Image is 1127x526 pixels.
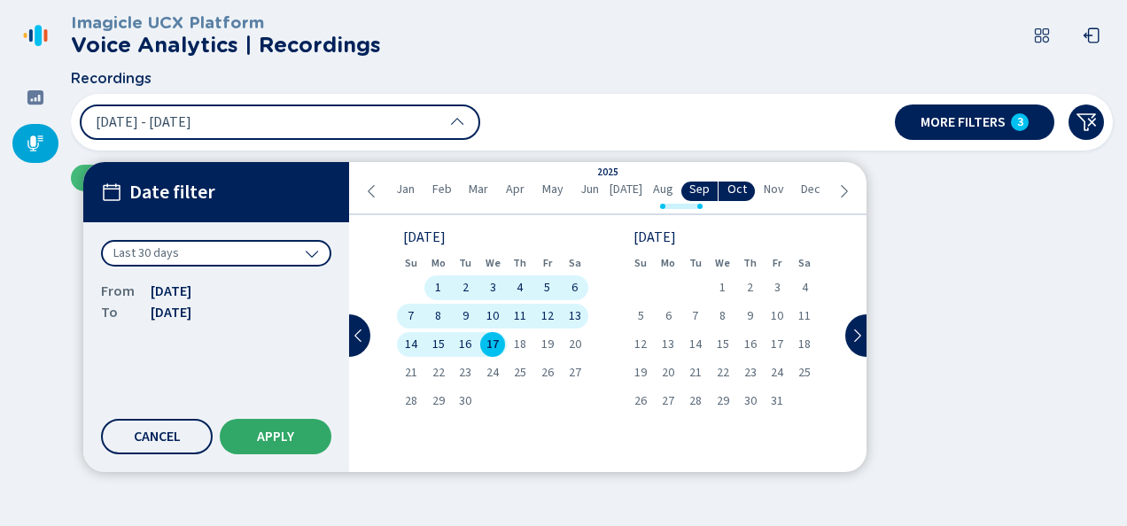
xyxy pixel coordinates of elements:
[743,257,757,269] abbr: Thursday
[424,304,452,329] div: Mon Sep 08 2025
[689,338,702,351] span: 14
[682,389,710,414] div: Tue Oct 28 2025
[220,419,331,454] button: Apply
[791,360,819,385] div: Sat Oct 25 2025
[653,182,673,197] span: Aug
[715,257,730,269] abbr: Wednesday
[561,275,588,300] div: Sat Sep 06 2025
[459,367,471,379] span: 23
[561,332,588,357] div: Sat Sep 20 2025
[661,257,675,269] abbr: Monday
[514,338,526,351] span: 18
[747,310,753,322] span: 9
[469,182,488,197] span: Mar
[507,304,534,329] div: Thu Sep 11 2025
[405,257,417,269] abbr: Sunday
[507,332,534,357] div: Thu Sep 18 2025
[486,310,499,322] span: 10
[771,395,783,407] span: 31
[101,419,213,454] button: Cancel
[569,257,581,269] abbr: Saturday
[101,281,136,302] span: From
[655,389,682,414] div: Mon Oct 27 2025
[791,304,819,329] div: Sat Oct 11 2025
[452,332,479,357] div: Tue Sep 16 2025
[850,329,864,343] svg: chevron-right
[719,310,726,322] span: 8
[717,338,729,351] span: 15
[257,429,294,444] span: Apply
[571,282,578,294] span: 6
[396,182,415,197] span: Jan
[490,282,496,294] span: 3
[569,338,581,351] span: 20
[580,182,599,197] span: Jun
[895,104,1054,140] button: More filters3
[486,257,501,269] abbr: Wednesday
[633,231,812,244] div: [DATE]
[424,360,452,385] div: Mon Sep 22 2025
[424,332,452,357] div: Mon Sep 15 2025
[397,304,424,329] div: Sun Sep 07 2025
[27,135,44,152] svg: mic-fill
[533,332,561,357] div: Fri Sep 19 2025
[801,182,820,197] span: Dec
[397,389,424,414] div: Sun Sep 28 2025
[627,360,655,385] div: Sun Oct 19 2025
[921,115,1006,129] span: More filters
[682,332,710,357] div: Tue Oct 14 2025
[717,395,729,407] span: 29
[736,360,764,385] div: Thu Oct 23 2025
[432,182,452,197] span: Feb
[479,332,507,357] div: Wed Sep 17 2025
[1083,27,1100,44] svg: box-arrow-left
[431,257,446,269] abbr: Monday
[541,367,554,379] span: 26
[432,338,445,351] span: 15
[798,310,811,322] span: 11
[541,310,554,322] span: 12
[305,246,319,260] svg: chevron-down
[791,332,819,357] div: Sat Oct 18 2025
[791,275,819,300] div: Sat Oct 04 2025
[533,304,561,329] div: Fri Sep 12 2025
[12,78,58,117] div: Dashboard
[597,167,618,179] div: 2025
[764,360,791,385] div: Fri Oct 24 2025
[435,282,441,294] span: 1
[682,304,710,329] div: Tue Oct 07 2025
[459,395,471,407] span: 30
[689,182,710,197] span: Sep
[736,275,764,300] div: Thu Oct 02 2025
[744,367,757,379] span: 23
[569,367,581,379] span: 27
[655,304,682,329] div: Mon Oct 06 2025
[403,231,582,244] div: [DATE]
[517,282,523,294] span: 4
[692,310,698,322] span: 7
[798,257,811,269] abbr: Saturday
[27,89,44,106] svg: dashboard-filled
[71,165,190,191] button: Upload
[507,275,534,300] div: Thu Sep 04 2025
[655,360,682,385] div: Mon Oct 20 2025
[744,395,757,407] span: 30
[798,367,811,379] span: 25
[71,13,381,33] h3: Imagicle UCX Platform
[408,310,414,322] span: 7
[771,338,783,351] span: 17
[405,395,417,407] span: 28
[719,282,726,294] span: 1
[506,182,525,197] span: Apr
[452,304,479,329] div: Tue Sep 09 2025
[561,360,588,385] div: Sat Sep 27 2025
[1017,115,1023,129] span: 3
[736,332,764,357] div: Thu Oct 16 2025
[435,310,441,322] span: 8
[798,338,811,351] span: 18
[452,275,479,300] div: Tue Sep 02 2025
[459,257,471,269] abbr: Tuesday
[634,367,647,379] span: 19
[764,389,791,414] div: Fri Oct 31 2025
[479,360,507,385] div: Wed Sep 24 2025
